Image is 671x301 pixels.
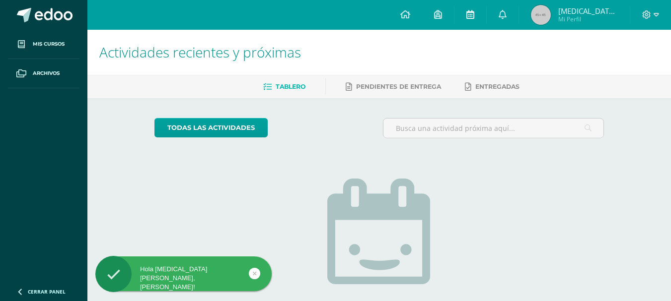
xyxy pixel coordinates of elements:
[356,83,441,90] span: Pendientes de entrega
[263,79,305,95] a: Tablero
[8,59,79,88] a: Archivos
[383,119,603,138] input: Busca una actividad próxima aquí...
[475,83,520,90] span: Entregadas
[154,118,268,137] a: todas las Actividades
[465,79,520,95] a: Entregadas
[558,15,618,23] span: Mi Perfil
[28,288,66,295] span: Cerrar panel
[99,43,301,61] span: Actividades recientes y próximas
[8,30,79,59] a: Mis cursos
[558,6,618,16] span: [MEDICAL_DATA][PERSON_NAME]
[33,40,65,48] span: Mis cursos
[33,69,60,77] span: Archivos
[531,5,551,25] img: 45x45
[346,79,441,95] a: Pendientes de entrega
[276,83,305,90] span: Tablero
[95,265,272,292] div: Hola [MEDICAL_DATA][PERSON_NAME], [PERSON_NAME]!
